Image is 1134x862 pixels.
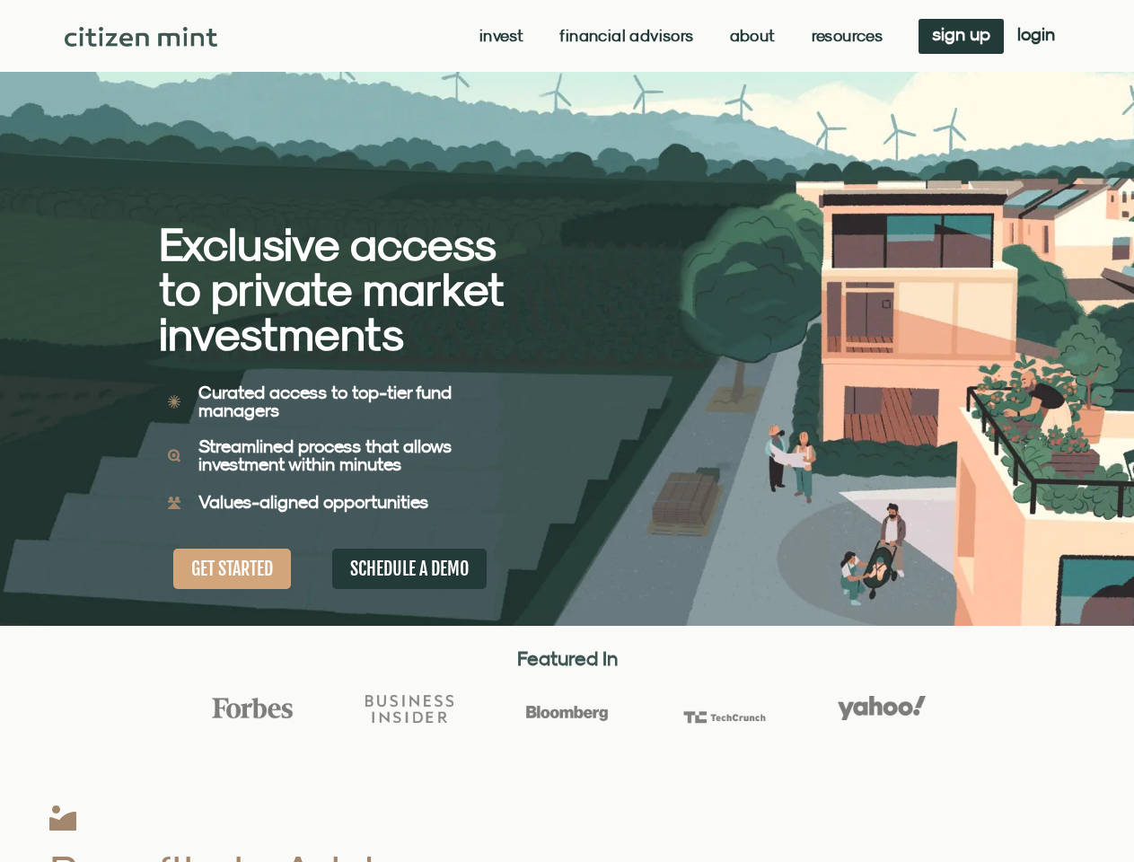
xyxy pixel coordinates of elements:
a: Resources [812,27,883,45]
a: Invest [479,27,523,45]
a: SCHEDULE A DEMO [332,549,487,589]
b: Streamlined process that allows investment within minutes [198,435,452,474]
span: GET STARTED [191,558,273,580]
span: login [1017,28,1055,40]
a: login [1004,19,1068,54]
b: Curated access to top-tier fund managers [198,382,452,420]
strong: Featured In [517,646,618,670]
a: Financial Advisors [559,27,693,45]
img: Forbes Logo [208,697,296,720]
a: sign up [919,19,1004,54]
span: sign up [932,28,990,40]
a: About [730,27,776,45]
b: Values-aligned opportunities [198,491,428,512]
span: SCHEDULE A DEMO [350,558,469,580]
h2: Exclusive access to private market investments [159,222,505,356]
img: Citizen Mint [65,27,218,47]
a: GET STARTED [173,549,291,589]
nav: Menu [479,27,883,45]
